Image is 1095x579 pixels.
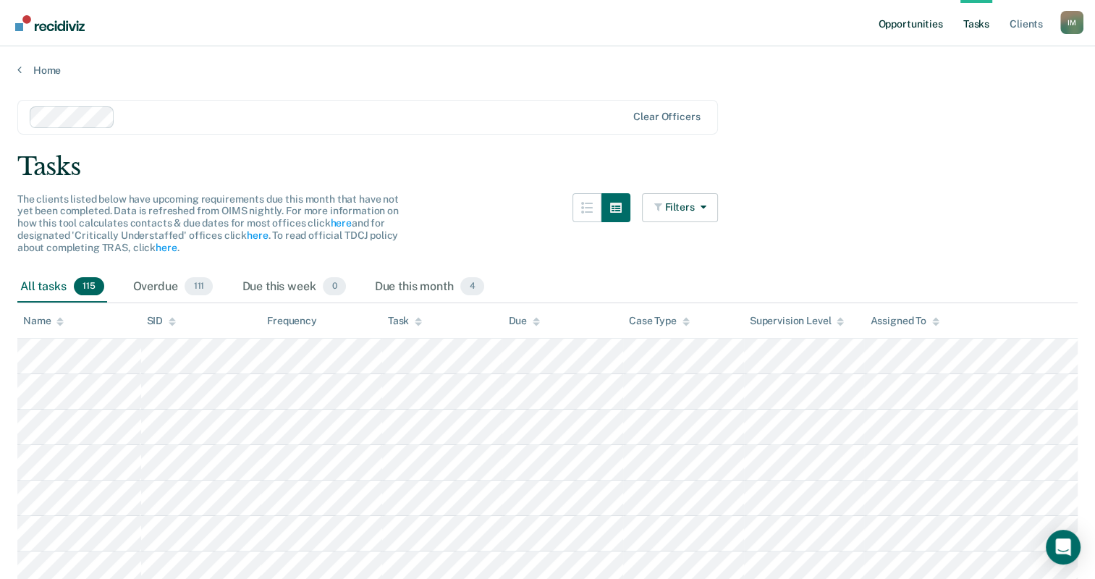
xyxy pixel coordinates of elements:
[17,193,399,253] span: The clients listed below have upcoming requirements due this month that have not yet been complet...
[633,111,700,123] div: Clear officers
[372,271,487,303] div: Due this month4
[508,315,540,327] div: Due
[642,193,719,222] button: Filters
[239,271,348,303] div: Due this week0
[388,315,422,327] div: Task
[17,271,107,303] div: All tasks115
[330,217,351,229] a: here
[460,277,483,296] span: 4
[267,315,317,327] div: Frequency
[750,315,845,327] div: Supervision Level
[629,315,690,327] div: Case Type
[1046,530,1081,565] div: Open Intercom Messenger
[23,315,64,327] div: Name
[17,64,1078,77] a: Home
[15,15,85,31] img: Recidiviz
[1060,11,1083,34] button: Profile dropdown button
[323,277,345,296] span: 0
[74,277,104,296] span: 115
[185,277,213,296] span: 111
[17,152,1078,182] div: Tasks
[147,315,177,327] div: SID
[247,229,268,241] a: here
[156,242,177,253] a: here
[130,271,216,303] div: Overdue111
[870,315,939,327] div: Assigned To
[1060,11,1083,34] div: I M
